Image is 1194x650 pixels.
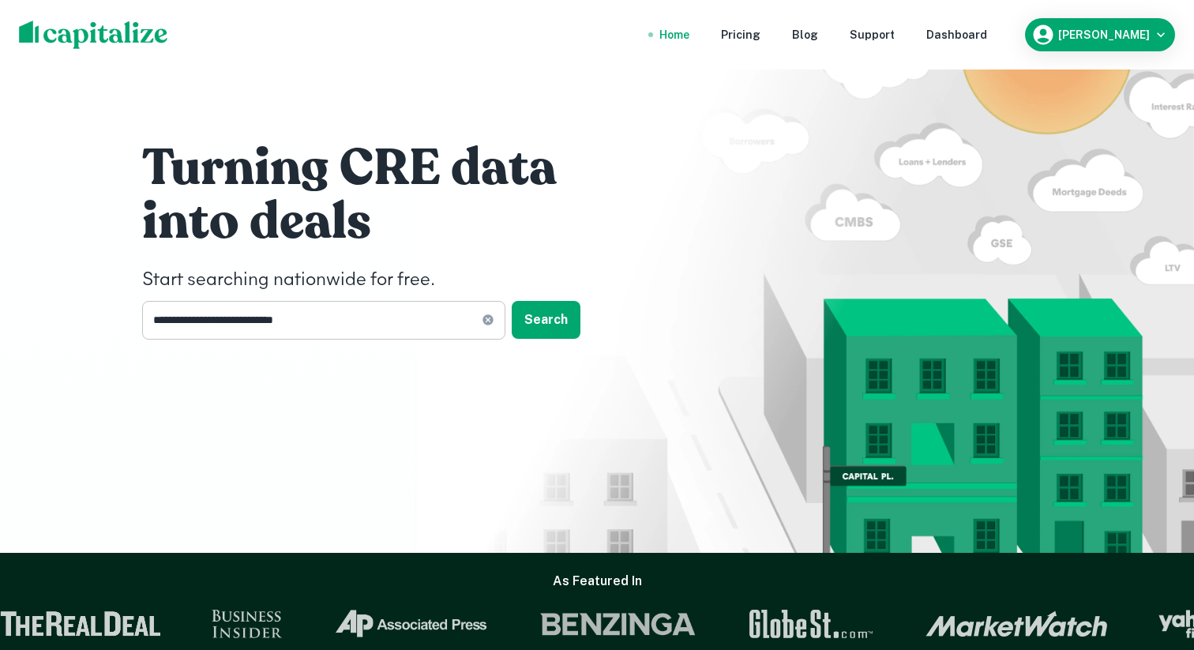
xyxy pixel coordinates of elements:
[1115,524,1194,599] iframe: Chat Widget
[747,610,875,638] img: GlobeSt
[539,610,697,638] img: Benzinga
[142,190,616,254] h1: into deals
[512,301,580,339] button: Search
[1025,18,1175,51] button: [PERSON_NAME]
[333,610,489,638] img: Associated Press
[926,26,987,43] a: Dashboard
[659,26,689,43] a: Home
[212,610,283,638] img: Business Insider
[721,26,760,43] a: Pricing
[19,21,168,49] img: capitalize-logo.png
[553,572,642,591] h6: As Featured In
[926,611,1108,637] img: Market Watch
[142,266,616,295] h4: Start searching nationwide for free.
[142,137,616,200] h1: Turning CRE data
[1058,29,1150,40] h6: [PERSON_NAME]
[792,26,818,43] a: Blog
[850,26,895,43] a: Support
